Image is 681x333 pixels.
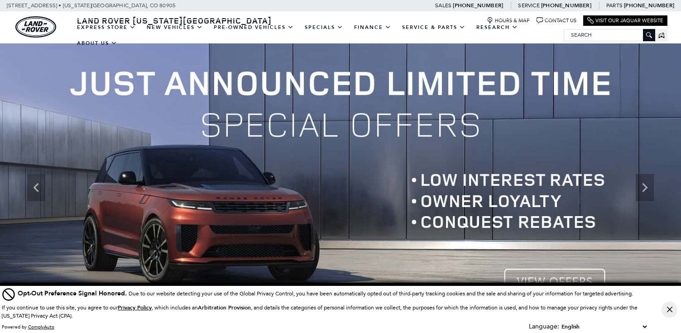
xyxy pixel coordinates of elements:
[72,15,277,26] a: Land Rover [US_STATE][GEOGRAPHIC_DATA]
[28,324,54,330] a: ComplyAuto
[208,19,299,35] a: Pre-Owned Vehicles
[27,174,45,201] div: Previous
[471,19,523,35] a: Research
[15,16,56,38] a: land-rover
[435,2,451,9] span: Sales
[518,2,539,9] span: Service
[141,19,208,35] a: New Vehicles
[564,29,655,40] input: Search
[559,322,649,331] select: Language Select
[299,19,349,35] a: Specials
[606,2,623,9] span: Parts
[15,16,56,38] img: Land Rover
[198,304,251,311] strong: Arbitration Provision
[77,15,272,26] span: Land Rover [US_STATE][GEOGRAPHIC_DATA]
[636,174,654,201] div: Next
[2,324,54,330] div: Powered by
[587,17,663,24] a: Visit Our Jaguar Website
[118,304,152,311] a: Privacy Policy
[397,19,471,35] a: Service & Parts
[18,289,129,298] span: Opt-Out Preference Signal Honored .
[72,19,141,35] a: EXPRESS STORE
[624,2,674,9] a: [PHONE_NUMBER]
[541,2,591,9] a: [PHONE_NUMBER]
[72,35,123,51] a: About Us
[2,304,638,319] p: If you continue to use this site, you agree to our , which includes an , and details the categori...
[18,289,633,298] div: Due to our website detecting your use of the Global Privacy Control, you have been automatically ...
[72,19,564,51] nav: Main Navigation
[529,323,559,330] div: Language:
[537,17,576,24] a: Contact Us
[349,19,397,35] a: Finance
[487,17,530,24] a: Hours & Map
[662,302,677,318] button: Close Button
[453,2,503,9] a: [PHONE_NUMBER]
[7,2,176,9] a: [STREET_ADDRESS] • [US_STATE][GEOGRAPHIC_DATA], CO 80905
